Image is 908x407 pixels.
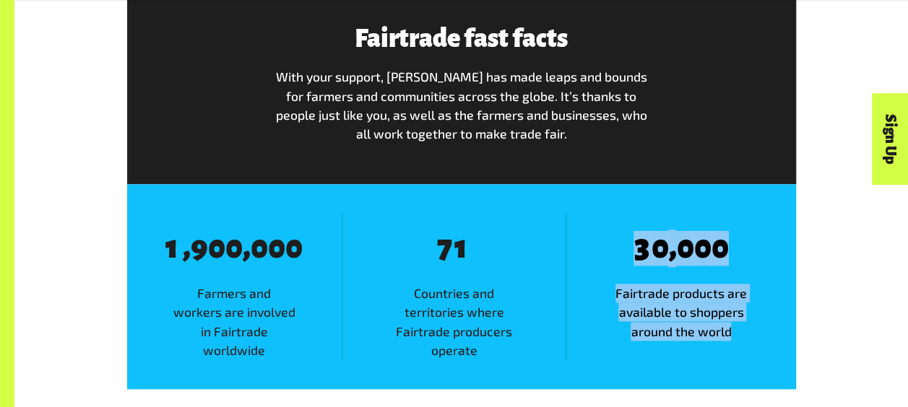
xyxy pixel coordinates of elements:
span: 3 [634,231,651,266]
span: 0 [225,231,243,266]
span: 1 [165,231,183,266]
span: 0 [651,231,668,266]
span: 0 [251,231,268,266]
span: Countries and territories where Fairtrade producers operate [342,284,566,360]
span: 1 [454,231,471,266]
span: 0 [208,231,225,266]
span: , [243,229,251,264]
span: 9 [191,231,208,266]
span: 0 [676,231,693,266]
span: 0 [693,231,711,266]
span: , [668,229,676,264]
span: Farmers and workers are involved in Fairtrade worldwide [127,284,342,360]
span: 0 [285,231,303,266]
span: , [183,229,191,264]
span: 7 [436,231,454,266]
span: With your support, [PERSON_NAME] has made leaps and bounds for farmers and communities across the... [276,69,647,141]
span: 0 [711,231,728,266]
span: 0 [268,231,285,266]
h3: Fairtrade fast facts [269,26,652,53]
span: Fairtrade products are available to shoppers around the world [566,284,795,341]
